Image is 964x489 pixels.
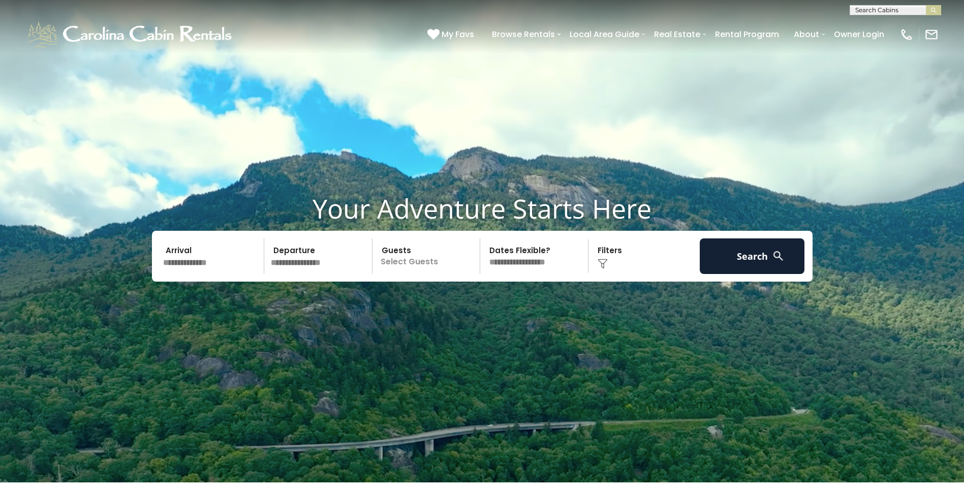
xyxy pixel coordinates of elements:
[789,25,824,43] a: About
[8,193,956,224] h1: Your Adventure Starts Here
[772,250,785,262] img: search-regular-white.png
[442,28,474,41] span: My Favs
[376,238,480,274] p: Select Guests
[25,19,236,50] img: White-1-1-2.png
[598,259,608,269] img: filter--v1.png
[487,25,560,43] a: Browse Rentals
[924,27,939,42] img: mail-regular-white.png
[710,25,784,43] a: Rental Program
[899,27,914,42] img: phone-regular-white.png
[649,25,705,43] a: Real Estate
[829,25,889,43] a: Owner Login
[427,28,477,41] a: My Favs
[565,25,644,43] a: Local Area Guide
[700,238,805,274] button: Search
